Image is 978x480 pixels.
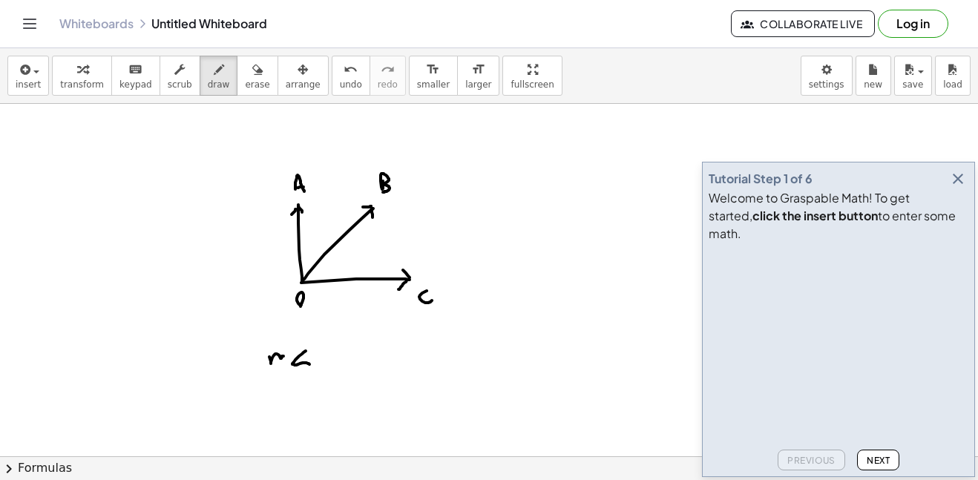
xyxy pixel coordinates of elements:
[381,61,395,79] i: redo
[245,79,269,90] span: erase
[426,61,440,79] i: format_size
[160,56,200,96] button: scrub
[417,79,450,90] span: smaller
[894,56,932,96] button: save
[60,79,104,90] span: transform
[59,16,134,31] a: Whiteboards
[128,61,142,79] i: keyboard
[409,56,458,96] button: format_sizesmaller
[286,79,321,90] span: arrange
[709,189,968,243] div: Welcome to Graspable Math! To get started, to enter some math.
[857,450,899,470] button: Next
[340,79,362,90] span: undo
[864,79,882,90] span: new
[332,56,370,96] button: undoundo
[731,10,875,37] button: Collaborate Live
[752,208,878,223] b: click the insert button
[943,79,962,90] span: load
[344,61,358,79] i: undo
[867,455,890,466] span: Next
[7,56,49,96] button: insert
[511,79,554,90] span: fullscreen
[52,56,112,96] button: transform
[111,56,160,96] button: keyboardkeypad
[208,79,230,90] span: draw
[278,56,329,96] button: arrange
[502,56,562,96] button: fullscreen
[709,170,813,188] div: Tutorial Step 1 of 6
[856,56,891,96] button: new
[370,56,406,96] button: redoredo
[471,61,485,79] i: format_size
[878,10,948,38] button: Log in
[457,56,499,96] button: format_sizelarger
[18,12,42,36] button: Toggle navigation
[16,79,41,90] span: insert
[119,79,152,90] span: keypad
[168,79,192,90] span: scrub
[801,56,853,96] button: settings
[744,17,862,30] span: Collaborate Live
[237,56,278,96] button: erase
[200,56,238,96] button: draw
[378,79,398,90] span: redo
[809,79,844,90] span: settings
[902,79,923,90] span: save
[465,79,491,90] span: larger
[935,56,971,96] button: load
